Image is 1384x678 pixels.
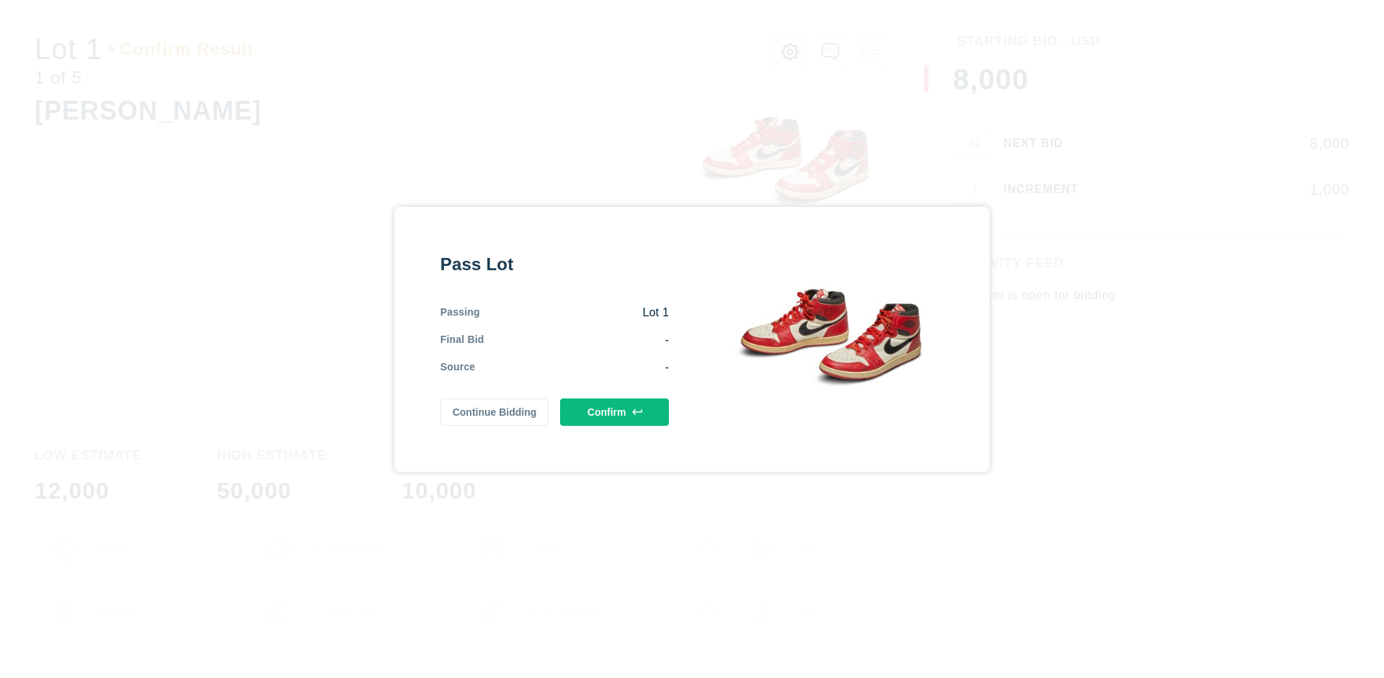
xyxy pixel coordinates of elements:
[560,398,669,426] button: Confirm
[440,253,669,276] div: Pass Lot
[440,360,476,375] div: Source
[480,305,669,321] div: Lot 1
[440,332,484,348] div: Final Bid
[475,360,669,375] div: -
[440,398,549,426] button: Continue Bidding
[484,332,669,348] div: -
[440,305,480,321] div: Passing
